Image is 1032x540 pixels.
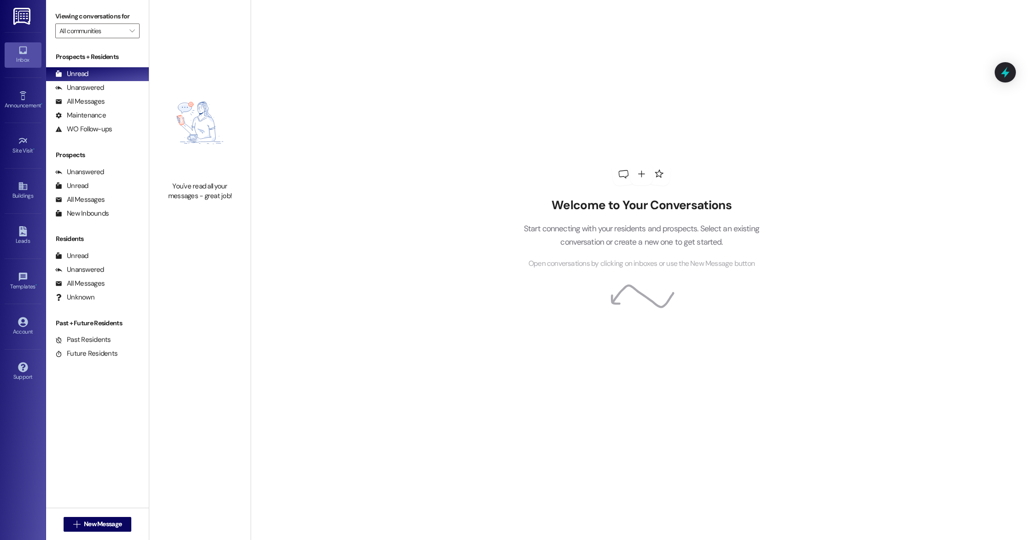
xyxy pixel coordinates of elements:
[5,269,41,294] a: Templates •
[5,314,41,339] a: Account
[5,42,41,67] a: Inbox
[46,318,149,328] div: Past + Future Residents
[55,83,104,93] div: Unanswered
[55,251,88,261] div: Unread
[5,133,41,158] a: Site Visit •
[73,521,80,528] i: 
[5,178,41,203] a: Buildings
[64,517,132,532] button: New Message
[55,293,94,302] div: Unknown
[510,222,773,248] p: Start connecting with your residents and prospects. Select an existing conversation or create a n...
[55,335,111,345] div: Past Residents
[159,69,240,176] img: empty-state
[59,23,125,38] input: All communities
[41,101,42,107] span: •
[33,146,35,153] span: •
[55,279,105,288] div: All Messages
[46,234,149,244] div: Residents
[5,223,41,248] a: Leads
[5,359,41,384] a: Support
[84,519,122,529] span: New Message
[55,181,88,191] div: Unread
[55,195,105,205] div: All Messages
[46,150,149,160] div: Prospects
[35,282,37,288] span: •
[129,27,135,35] i: 
[55,209,109,218] div: New Inbounds
[55,349,117,358] div: Future Residents
[510,198,773,213] h2: Welcome to Your Conversations
[55,69,88,79] div: Unread
[528,258,755,270] span: Open conversations by clicking on inboxes or use the New Message button
[55,265,104,275] div: Unanswered
[159,182,240,201] div: You've read all your messages - great job!
[55,167,104,177] div: Unanswered
[46,52,149,62] div: Prospects + Residents
[55,97,105,106] div: All Messages
[55,9,140,23] label: Viewing conversations for
[55,124,112,134] div: WO Follow-ups
[13,8,32,25] img: ResiDesk Logo
[55,111,106,120] div: Maintenance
